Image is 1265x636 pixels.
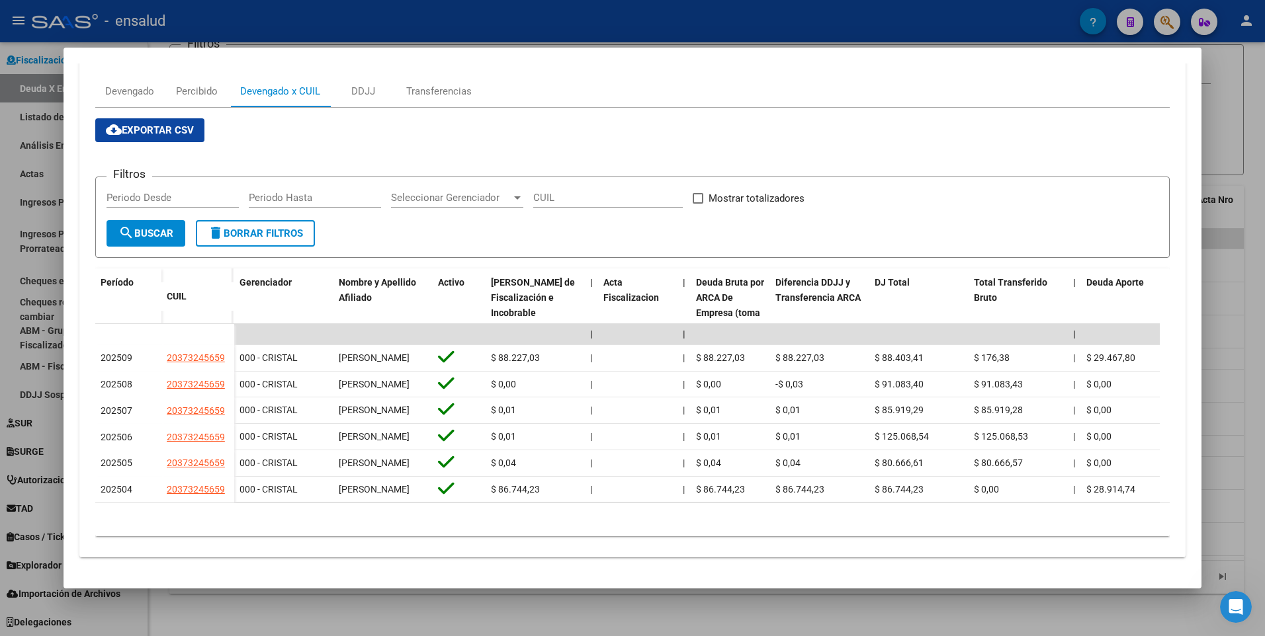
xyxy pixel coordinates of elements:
[590,484,592,495] span: |
[339,457,410,468] span: [PERSON_NAME]
[696,405,721,415] span: $ 0,01
[590,277,593,288] span: |
[696,379,721,389] span: $ 0,00
[107,167,152,181] h3: Filtros
[683,352,685,363] span: |
[101,484,132,495] span: 202504
[875,379,924,389] span: $ 91.083,40
[775,484,824,495] span: $ 86.744,23
[590,457,592,468] span: |
[167,379,225,389] span: 20373245659
[339,352,410,363] span: [PERSON_NAME]
[491,457,516,468] span: $ 0,04
[683,379,685,389] span: |
[974,457,1023,468] span: $ 80.666,57
[1073,484,1075,495] span: |
[167,432,225,442] span: 20373245659
[107,220,185,247] button: Buscar
[339,379,410,389] span: [PERSON_NAME]
[234,268,333,357] datatable-header-cell: Gerenciador
[875,457,924,468] span: $ 80.666,61
[240,431,298,442] span: 000 - CRISTAL
[438,277,464,288] span: Activo
[491,431,516,442] span: $ 0,01
[1073,329,1076,339] span: |
[696,431,721,442] span: $ 0,01
[118,227,173,239] span: Buscar
[339,484,410,495] span: [PERSON_NAME]
[196,220,315,247] button: Borrar Filtros
[118,225,134,241] mat-icon: search
[696,457,721,468] span: $ 0,04
[95,268,161,324] datatable-header-cell: Período
[167,457,225,468] span: 20373245659
[683,457,685,468] span: |
[775,405,801,415] span: $ 0,01
[1073,379,1075,389] span: |
[1073,431,1075,442] span: |
[333,268,433,357] datatable-header-cell: Nombre y Apellido Afiliado
[683,431,685,442] span: |
[1086,352,1135,363] span: $ 29.467,80
[590,379,592,389] span: |
[339,405,410,415] span: [PERSON_NAME]
[240,352,298,363] span: 000 - CRISTAL
[875,277,910,288] span: DJ Total
[590,405,592,415] span: |
[339,431,410,442] span: [PERSON_NAME]
[875,484,924,495] span: $ 86.744,23
[406,84,472,99] div: Transferencias
[709,190,805,206] span: Mostrar totalizadores
[1086,405,1112,415] span: $ 0,00
[208,225,224,241] mat-icon: delete
[167,352,225,363] span: 20373245659
[696,352,745,363] span: $ 88.227,03
[101,405,132,416] span: 202507
[391,192,511,204] span: Seleccionar Gerenciador
[1086,484,1135,495] span: $ 28.914,74
[875,352,924,363] span: $ 88.403,41
[974,405,1023,415] span: $ 85.919,28
[1086,457,1112,468] span: $ 0,00
[974,379,1023,389] span: $ 91.083,43
[875,405,924,415] span: $ 85.919,29
[491,352,540,363] span: $ 88.227,03
[167,405,225,416] span: 20373245659
[1081,268,1180,357] datatable-header-cell: Deuda Aporte
[491,277,575,318] span: [PERSON_NAME] de Fiscalización e Incobrable
[101,352,132,363] span: 202509
[696,484,745,495] span: $ 86.744,23
[1068,268,1081,357] datatable-header-cell: |
[974,484,999,495] span: $ 0,00
[590,352,592,363] span: |
[775,352,824,363] span: $ 88.227,03
[590,329,593,339] span: |
[683,405,685,415] span: |
[486,268,585,357] datatable-header-cell: Deuda Bruta Neto de Fiscalización e Incobrable
[598,268,677,357] datatable-header-cell: Acta Fiscalizacion
[775,277,861,303] span: Diferencia DDJJ y Transferencia ARCA
[240,484,298,495] span: 000 - CRISTAL
[491,484,540,495] span: $ 86.744,23
[974,352,1010,363] span: $ 176,38
[167,484,225,495] span: 20373245659
[240,277,292,288] span: Gerenciador
[1086,431,1112,442] span: $ 0,00
[240,84,320,99] div: Devengado x CUIL
[491,405,516,415] span: $ 0,01
[974,431,1028,442] span: $ 125.068,53
[691,268,770,357] datatable-header-cell: Deuda Bruta por ARCA De Empresa (toma en cuenta todos los afiliados)
[683,277,685,288] span: |
[106,124,194,136] span: Exportar CSV
[106,122,122,138] mat-icon: cloud_download
[101,277,134,288] span: Período
[1086,379,1112,389] span: $ 0,00
[101,432,132,442] span: 202506
[339,277,416,303] span: Nombre y Apellido Afiliado
[79,65,1186,557] div: Aportes y Contribuciones de la Empresa: 30545849212
[161,282,234,311] datatable-header-cell: CUIL
[875,431,929,442] span: $ 125.068,54
[101,457,132,468] span: 202505
[1073,405,1075,415] span: |
[240,457,298,468] span: 000 - CRISTAL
